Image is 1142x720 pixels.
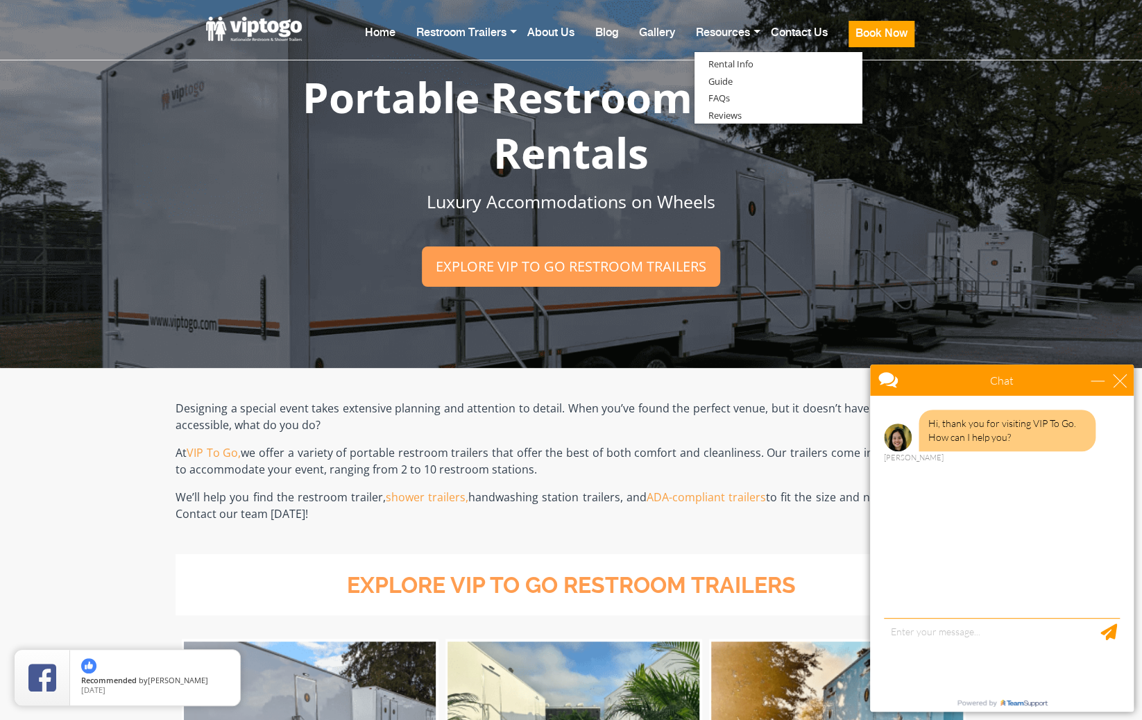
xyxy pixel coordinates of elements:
span: Recommended [81,675,137,685]
a: Gallery [629,15,685,69]
span: [DATE] [81,685,105,695]
a: Blog [585,15,629,69]
span: Portable Restroom Trailer Rentals [302,69,840,181]
p: Designing a special event takes extensive planning and attention to detail. When you’ve found the... [176,400,966,433]
iframe: Live Chat Box [862,356,1142,720]
p: We’ll help you find the restroom trailer, handwashing station trailers, and to fit the size and n... [176,489,966,522]
img: Review Rating [28,664,56,692]
img: thumbs up icon [81,658,96,673]
button: Book Now [849,21,914,47]
a: Explore VIP To Go restroom trailers [422,246,720,286]
span: Luxury Accommodations on Wheels [427,190,715,213]
a: Guide [694,73,747,90]
a: Resources [685,15,760,69]
a: About Us [517,15,585,69]
a: Contact Us [760,15,838,69]
p: At we offer a variety of portable restroom trailers that offer the best of both comfort and clean... [176,444,966,478]
a: Reviews [694,107,756,124]
span: [PERSON_NAME] [148,675,208,685]
a: VIP To Go, [187,445,241,460]
a: Restroom Trailers [406,15,517,69]
a: Rental Info [694,56,767,73]
span: by [81,676,229,686]
h3: explore vip to go restroom trailers [195,574,947,598]
a: shower trailers, [386,489,468,505]
a: ADA-compliant trailers [647,489,766,505]
a: FAQs [694,90,744,107]
a: Book Now [838,15,925,77]
a: Home [355,15,406,69]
